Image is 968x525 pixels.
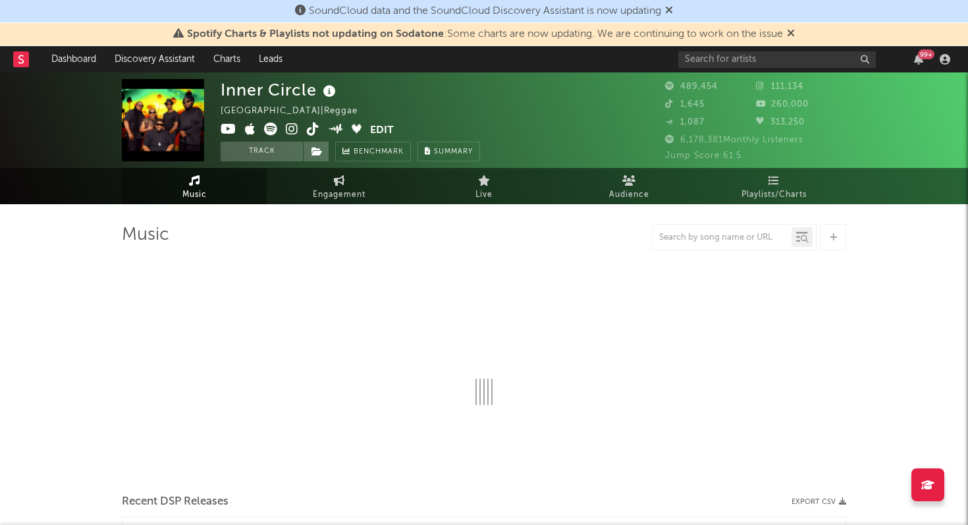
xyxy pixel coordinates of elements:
a: Engagement [267,168,412,204]
div: [GEOGRAPHIC_DATA] | Reggae [221,103,373,119]
a: Discovery Assistant [105,46,204,72]
span: Live [475,187,493,203]
a: Benchmark [335,142,411,161]
span: 489,454 [665,82,718,91]
span: Dismiss [787,29,795,40]
a: Live [412,168,556,204]
span: Jump Score: 61.5 [665,152,741,160]
a: Dashboard [42,46,105,72]
span: 1,087 [665,118,705,126]
span: 260,000 [756,100,809,109]
button: 99+ [914,54,923,65]
span: : Some charts are now updating. We are continuing to work on the issue [187,29,783,40]
span: Music [182,187,207,203]
a: Music [122,168,267,204]
span: Recent DSP Releases [122,494,229,510]
span: 111,134 [756,82,803,91]
a: Leads [250,46,292,72]
div: Inner Circle [221,79,339,101]
button: Summary [417,142,480,161]
span: Spotify Charts & Playlists not updating on Sodatone [187,29,444,40]
div: 99 + [918,49,934,59]
span: Benchmark [354,144,404,160]
span: Engagement [313,187,365,203]
input: Search for artists [678,51,876,68]
span: 313,250 [756,118,805,126]
span: Audience [609,187,649,203]
span: 1,645 [665,100,705,109]
a: Audience [556,168,701,204]
span: Summary [434,148,473,155]
span: Playlists/Charts [741,187,807,203]
a: Charts [204,46,250,72]
button: Track [221,142,303,161]
input: Search by song name or URL [653,233,792,243]
button: Export CSV [792,498,846,506]
span: Dismiss [665,6,673,16]
button: Edit [370,123,394,139]
a: Playlists/Charts [701,168,846,204]
span: SoundCloud data and the SoundCloud Discovery Assistant is now updating [309,6,661,16]
span: 6,178,381 Monthly Listeners [665,136,803,144]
